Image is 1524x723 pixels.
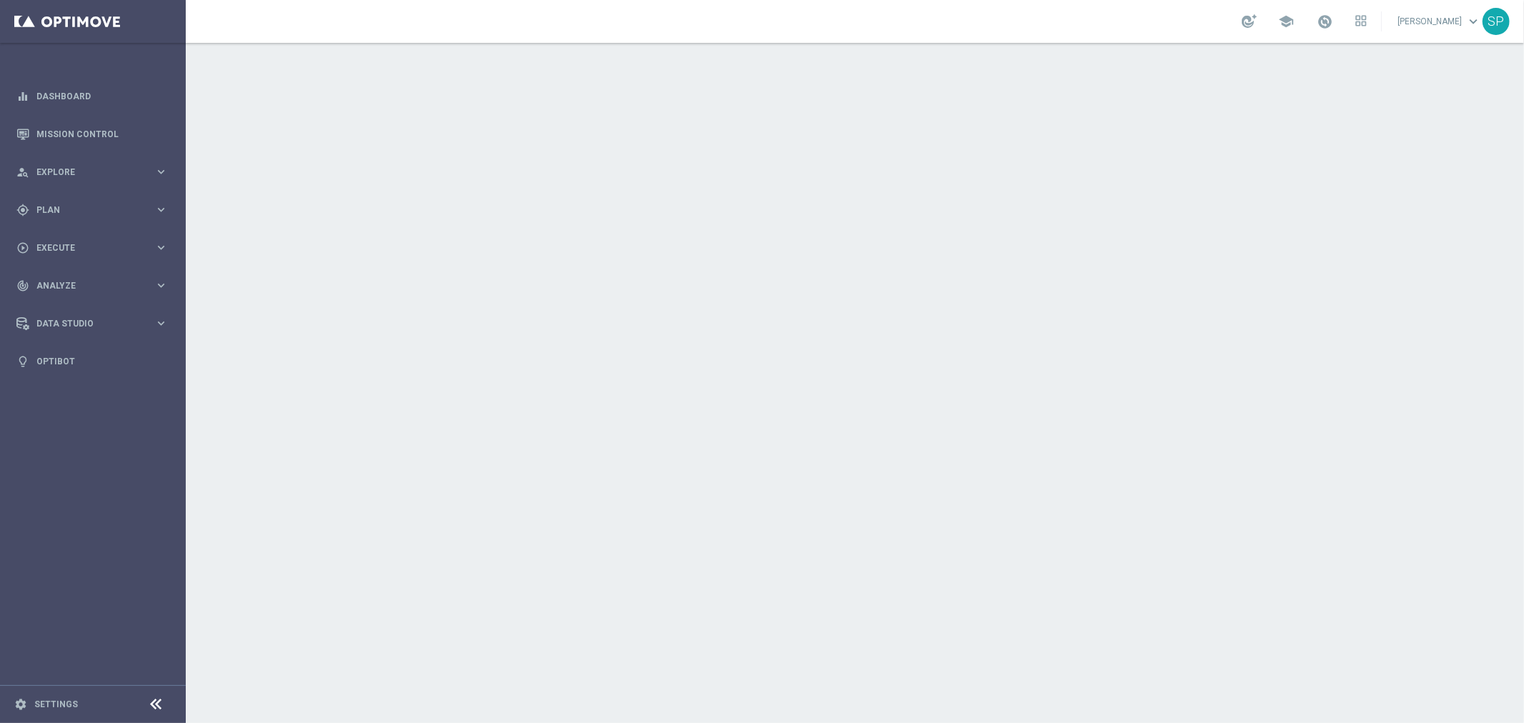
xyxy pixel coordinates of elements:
[36,281,154,290] span: Analyze
[16,317,154,330] div: Data Studio
[36,168,154,176] span: Explore
[16,280,169,291] button: track_changes Analyze keyboard_arrow_right
[1278,14,1294,29] span: school
[36,77,168,115] a: Dashboard
[154,316,168,330] i: keyboard_arrow_right
[16,242,169,254] button: play_circle_outline Execute keyboard_arrow_right
[36,342,168,380] a: Optibot
[14,698,27,711] i: settings
[36,206,154,214] span: Plan
[16,342,168,380] div: Optibot
[16,77,168,115] div: Dashboard
[16,115,168,153] div: Mission Control
[1396,11,1483,32] a: [PERSON_NAME]keyboard_arrow_down
[36,319,154,328] span: Data Studio
[16,204,169,216] button: gps_fixed Plan keyboard_arrow_right
[16,204,29,216] i: gps_fixed
[154,241,168,254] i: keyboard_arrow_right
[16,166,29,179] i: person_search
[154,165,168,179] i: keyboard_arrow_right
[16,166,169,178] button: person_search Explore keyboard_arrow_right
[16,90,29,103] i: equalizer
[16,241,29,254] i: play_circle_outline
[154,279,168,292] i: keyboard_arrow_right
[1483,8,1510,35] div: SP
[16,129,169,140] button: Mission Control
[16,279,29,292] i: track_changes
[16,166,154,179] div: Explore
[1465,14,1481,29] span: keyboard_arrow_down
[16,356,169,367] button: lightbulb Optibot
[16,241,154,254] div: Execute
[16,91,169,102] button: equalizer Dashboard
[16,355,29,368] i: lightbulb
[16,318,169,329] button: Data Studio keyboard_arrow_right
[154,203,168,216] i: keyboard_arrow_right
[36,244,154,252] span: Execute
[36,115,168,153] a: Mission Control
[16,279,154,292] div: Analyze
[34,700,78,709] a: Settings
[16,204,154,216] div: Plan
